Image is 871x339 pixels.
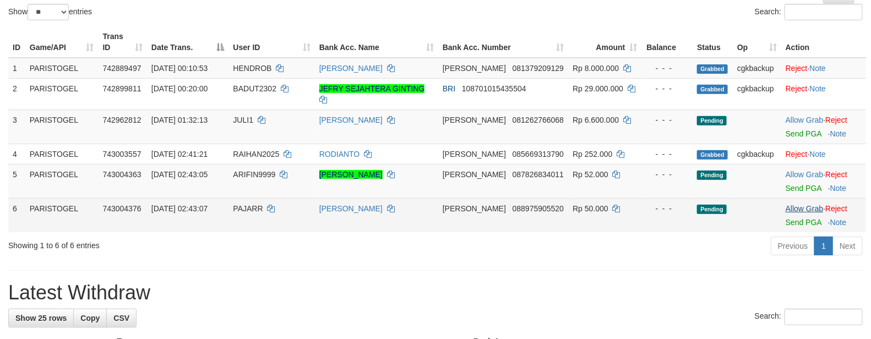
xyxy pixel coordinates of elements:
[229,26,315,58] th: User ID: activate to sort column ascending
[15,314,67,322] span: Show 25 rows
[573,64,619,73] span: Rp 8.000.000
[28,4,69,20] select: Showentries
[233,84,277,93] span: BADUT2302
[697,85,728,94] span: Grabbed
[786,150,808,158] a: Reject
[73,309,107,327] a: Copy
[786,129,821,138] a: Send PGA
[233,116,254,124] span: JULI1
[697,205,727,214] span: Pending
[443,84,455,93] span: BRI
[825,116,847,124] a: Reject
[443,116,506,124] span: [PERSON_NAME]
[8,282,863,304] h1: Latest Withdraw
[646,83,689,94] div: - - -
[8,236,355,251] div: Showing 1 to 6 of 6 entries
[785,4,863,20] input: Search:
[8,164,25,198] td: 5
[319,116,383,124] a: [PERSON_NAME]
[755,4,863,20] label: Search:
[102,84,141,93] span: 742899811
[786,218,821,227] a: Send PGA
[443,150,506,158] span: [PERSON_NAME]
[443,64,506,73] span: [PERSON_NAME]
[830,218,847,227] a: Note
[151,170,208,179] span: [DATE] 02:43:05
[786,204,823,213] a: Allow Grab
[810,84,826,93] a: Note
[810,150,826,158] a: Note
[443,170,506,179] span: [PERSON_NAME]
[830,129,847,138] a: Note
[697,150,728,160] span: Grabbed
[319,64,383,73] a: [PERSON_NAME]
[102,64,141,73] span: 742889497
[8,198,25,232] td: 6
[25,58,99,79] td: PARISTOGEL
[646,114,689,125] div: - - -
[319,150,360,158] a: RODIANTO
[646,203,689,214] div: - - -
[8,4,92,20] label: Show entries
[786,170,825,179] span: ·
[825,170,847,179] a: Reject
[98,26,146,58] th: Trans ID: activate to sort column ascending
[786,204,825,213] span: ·
[573,84,623,93] span: Rp 29.000.000
[513,170,564,179] span: Copy 087826834011 to clipboard
[513,150,564,158] span: Copy 085669313790 to clipboard
[646,149,689,160] div: - - -
[573,116,619,124] span: Rp 6.600.000
[315,26,438,58] th: Bank Acc. Name: activate to sort column ascending
[25,198,99,232] td: PARISTOGEL
[785,309,863,325] input: Search:
[830,184,847,193] a: Note
[755,309,863,325] label: Search:
[781,198,866,232] td: ·
[443,204,506,213] span: [PERSON_NAME]
[233,170,276,179] span: ARIFIN9999
[151,84,208,93] span: [DATE] 00:20:00
[568,26,641,58] th: Amount: activate to sort column ascending
[697,64,728,74] span: Grabbed
[786,116,823,124] a: Allow Grab
[25,26,99,58] th: Game/API: activate to sort column ascending
[462,84,526,93] span: Copy 108701015435504 to clipboard
[233,64,272,73] span: HENDROB
[646,63,689,74] div: - - -
[25,164,99,198] td: PARISTOGEL
[8,26,25,58] th: ID
[513,64,564,73] span: Copy 081379209129 to clipboard
[113,314,129,322] span: CSV
[646,169,689,180] div: - - -
[147,26,229,58] th: Date Trans.: activate to sort column descending
[8,144,25,164] td: 4
[102,204,141,213] span: 743004376
[102,170,141,179] span: 743004363
[771,237,815,255] a: Previous
[573,170,608,179] span: Rp 52.000
[733,26,781,58] th: Op: activate to sort column ascending
[106,309,137,327] a: CSV
[693,26,733,58] th: Status
[786,64,808,73] a: Reject
[233,204,263,213] span: PAJARR
[25,144,99,164] td: PARISTOGEL
[786,116,825,124] span: ·
[781,110,866,144] td: ·
[319,84,425,93] a: JEFRY SEJAHTERA GINTING
[642,26,693,58] th: Balance
[781,58,866,79] td: ·
[513,116,564,124] span: Copy 081262766068 to clipboard
[102,150,141,158] span: 743003557
[513,204,564,213] span: Copy 088975905520 to clipboard
[151,204,208,213] span: [DATE] 02:43:07
[151,116,208,124] span: [DATE] 01:32:13
[319,170,383,179] a: [PERSON_NAME]
[8,309,74,327] a: Show 25 rows
[733,78,781,110] td: cgkbackup
[781,164,866,198] td: ·
[151,64,208,73] span: [DATE] 00:10:53
[733,144,781,164] td: cgkbackup
[786,84,808,93] a: Reject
